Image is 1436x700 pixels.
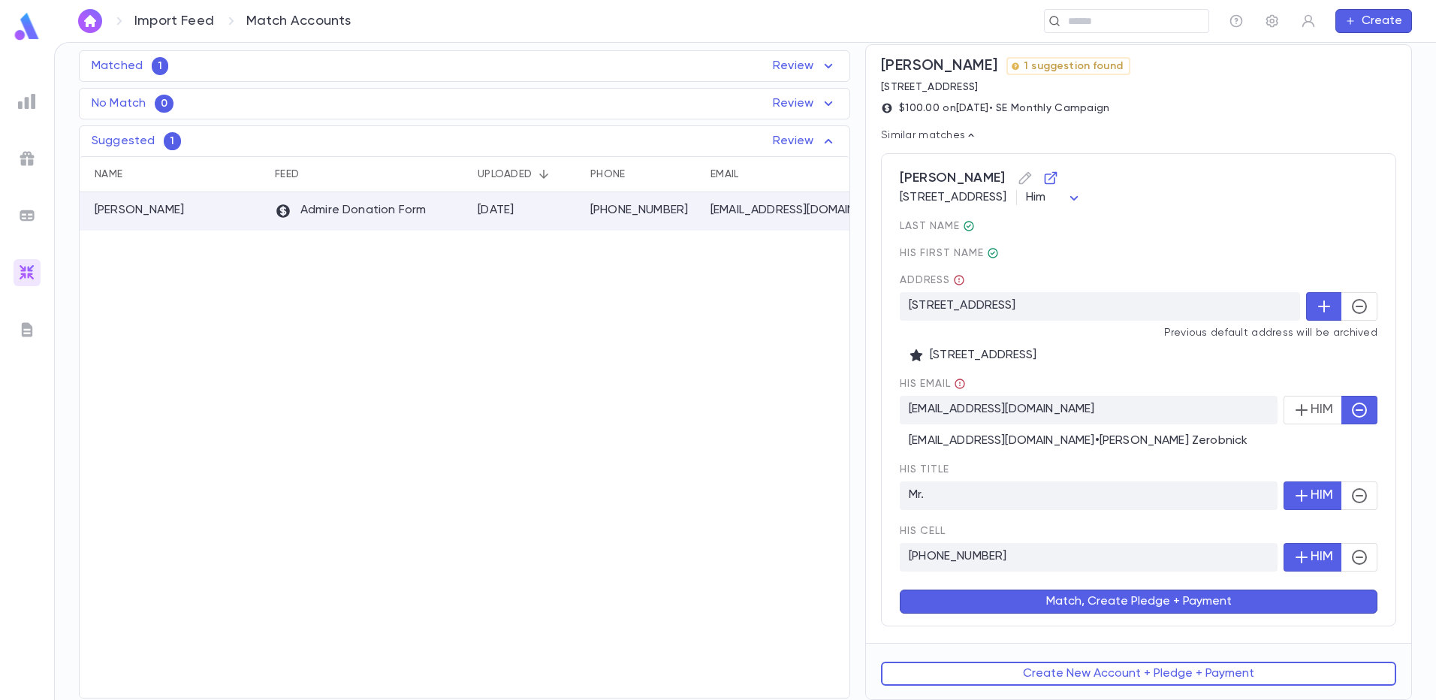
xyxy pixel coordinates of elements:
[703,156,886,192] div: Email
[275,156,299,192] div: Feed
[95,156,122,192] div: Name
[1335,9,1412,33] button: Create
[900,543,1278,572] p: [PHONE_NUMBER]
[900,396,1278,424] p: [EMAIL_ADDRESS][DOMAIN_NAME]
[275,203,426,219] p: Admire Donation Form
[18,207,36,225] img: batches_grey.339ca447c9d9533ef1741baa751efc33.svg
[900,190,1377,205] div: [STREET_ADDRESS]
[532,162,556,186] button: Sort
[152,60,168,72] span: 1
[590,156,625,192] div: Phone
[987,247,999,259] div: Richard
[478,203,514,218] div: 9/21/2025
[18,321,36,339] img: letters_grey.7941b92b52307dd3b8a917253454ce1c.svg
[900,274,965,286] span: Address
[899,102,1109,114] p: $100.00 on [DATE] • SE Monthly Campaign
[900,463,1377,475] span: His title
[1284,481,1342,510] button: HIM
[470,156,583,192] div: Uploaded
[1018,60,1129,72] span: 1 suggestion found
[900,247,1377,259] span: His first Name
[900,481,1278,510] p: Mr.
[710,203,876,218] p: [EMAIL_ADDRESS][DOMAIN_NAME]
[80,156,267,192] div: Name
[267,156,470,192] div: Feed
[881,57,997,75] span: [PERSON_NAME]
[773,57,837,75] p: Review
[590,203,695,218] p: [PHONE_NUMBER]
[710,156,738,192] div: Email
[900,166,1377,190] span: [PERSON_NAME]
[900,525,1377,537] span: His cell
[164,135,180,147] span: 1
[909,433,1368,448] div: [EMAIL_ADDRESS][DOMAIN_NAME] • [PERSON_NAME] Zerobnick
[92,134,155,149] p: Suggested
[900,292,1300,321] p: [STREET_ADDRESS]
[881,129,1396,141] p: Similar matches
[95,203,184,218] p: [PERSON_NAME]
[963,220,975,232] div: Zerobnick
[1026,183,1083,213] div: Him
[18,149,36,167] img: campaigns_grey.99e729a5f7ee94e3726e6486bddda8f1.svg
[900,220,1377,232] span: last Name
[909,348,1368,363] p: [STREET_ADDRESS]
[18,92,36,110] img: reports_grey.c525e4749d1bce6a11f5fe2a8de1b229.svg
[900,327,1377,339] p: Previous default address will be archived
[1284,396,1342,424] button: HIM
[773,132,837,150] p: Review
[1284,543,1342,572] button: HIM
[134,13,214,29] a: Import Feed
[18,264,36,282] img: imports_gradient.a72c8319815fb0872a7f9c3309a0627a.svg
[12,12,42,41] img: logo
[900,590,1377,614] button: Match, Create Pledge + Payment
[881,81,1130,93] p: [STREET_ADDRESS]
[478,156,532,192] div: Uploaded
[92,59,143,74] p: Matched
[81,15,99,27] img: home_white.a664292cf8c1dea59945f0da9f25487c.svg
[900,378,1377,390] span: His email
[583,156,703,192] div: Phone
[1026,192,1045,204] span: Him
[881,662,1396,686] button: Create New Account + Pledge + Payment
[246,13,351,29] p: Match Accounts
